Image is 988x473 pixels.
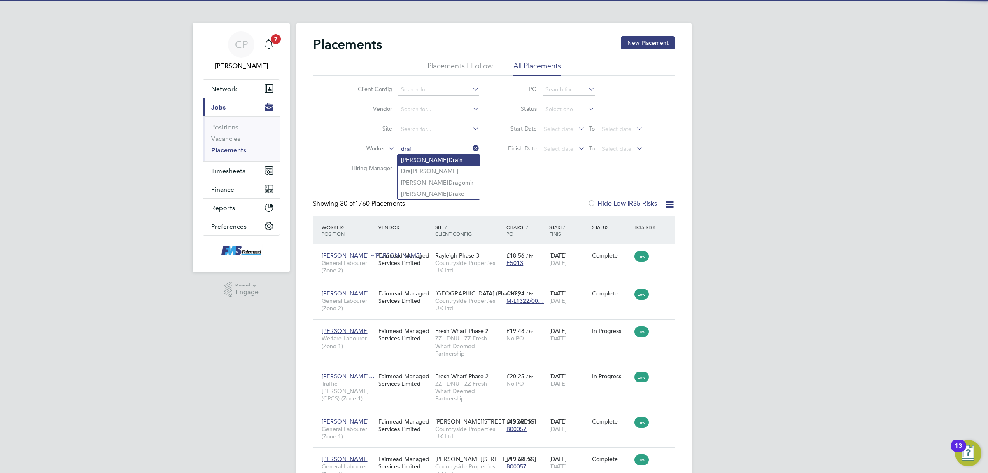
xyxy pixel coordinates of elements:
[506,297,544,304] span: M-L1322/00…
[211,167,245,175] span: Timesheets
[592,327,631,335] div: In Progress
[592,455,631,463] div: Complete
[376,286,433,309] div: Fairmead Managed Services Limited
[634,251,649,262] span: Low
[435,372,489,380] span: Fresh Wharf Phase 2
[435,259,502,274] span: Countryside Properties UK Ltd
[506,372,524,380] span: £20.25
[547,368,590,391] div: [DATE]
[435,290,527,297] span: [GEOGRAPHIC_DATA] (Phase 2),…
[506,463,527,470] span: B00057
[547,248,590,271] div: [DATE]
[448,190,458,197] b: Dra
[345,125,392,132] label: Site
[319,285,675,292] a: [PERSON_NAME]General Labourer (Zone 2)Fairmead Managed Services Limited[GEOGRAPHIC_DATA] (Phase 2...
[506,455,524,463] span: £19.68
[319,220,376,241] div: Worker
[235,289,259,296] span: Engage
[322,418,369,425] span: [PERSON_NAME]
[211,185,234,193] span: Finance
[435,297,502,312] span: Countryside Properties UK Ltd
[435,252,479,259] span: Rayleigh Phase 3
[322,259,374,274] span: General Labourer (Zone 2)
[506,327,524,335] span: £19.48
[345,85,392,93] label: Client Config
[319,413,675,420] a: [PERSON_NAME]General Labourer (Zone 1)Fairmead Managed Services Limited[PERSON_NAME][STREET_ADDRE...
[549,224,565,237] span: / Finish
[322,455,369,463] span: [PERSON_NAME]
[322,380,374,403] span: Traffic [PERSON_NAME] (CPCS) (Zone 1)
[203,162,280,180] button: Timesheets
[203,180,280,198] button: Finance
[319,323,675,330] a: [PERSON_NAME]Welfare Labourer (Zone 1)Fairmead Managed Services LimitedFresh Wharf Phase 2ZZ - DN...
[211,123,238,131] a: Positions
[203,244,280,257] a: Go to home page
[500,105,537,112] label: Status
[549,380,567,387] span: [DATE]
[398,84,479,96] input: Search for...
[549,259,567,267] span: [DATE]
[224,282,259,297] a: Powered byEngage
[338,145,385,153] label: Worker
[319,368,675,375] a: [PERSON_NAME]…Traffic [PERSON_NAME] (CPCS) (Zone 1)Fairmead Managed Services LimitedFresh Wharf P...
[549,463,567,470] span: [DATE]
[547,220,590,241] div: Start
[322,290,369,297] span: [PERSON_NAME]
[211,204,235,212] span: Reports
[235,282,259,289] span: Powered by
[602,145,631,152] span: Select date
[448,157,458,164] b: Dra
[513,61,561,76] li: All Placements
[504,220,547,241] div: Charge
[634,326,649,337] span: Low
[435,455,536,463] span: [PERSON_NAME][STREET_ADDRESS]
[587,123,597,134] span: To
[211,103,226,111] span: Jobs
[634,454,649,465] span: Low
[526,328,533,334] span: / hr
[506,290,524,297] span: £18.94
[549,297,567,304] span: [DATE]
[340,199,355,208] span: 30 of
[313,36,382,53] h2: Placements
[435,418,536,425] span: [PERSON_NAME][STREET_ADDRESS]
[322,224,345,237] span: / Position
[547,414,590,437] div: [DATE]
[526,290,533,297] span: / hr
[427,61,493,76] li: Placements I Follow
[203,217,280,235] button: Preferences
[448,179,458,186] b: Dra
[547,323,590,346] div: [DATE]
[345,164,392,172] label: Hiring Manager
[587,143,597,154] span: To
[500,145,537,152] label: Finish Date
[398,124,479,135] input: Search for...
[549,425,567,433] span: [DATE]
[526,456,533,462] span: / hr
[547,286,590,309] div: [DATE]
[211,85,237,93] span: Network
[203,61,280,71] span: Callum Pridmore
[398,166,480,177] li: [PERSON_NAME]
[587,199,657,208] label: Hide Low IR35 Risks
[398,188,480,199] li: [PERSON_NAME] ke
[506,418,524,425] span: £19.68
[261,31,277,58] a: 7
[398,177,480,188] li: [PERSON_NAME] gomir
[271,34,281,44] span: 7
[634,372,649,382] span: Low
[322,327,369,335] span: [PERSON_NAME]
[203,80,280,98] button: Network
[543,104,595,115] input: Select one
[543,84,595,96] input: Search for...
[322,372,375,380] span: [PERSON_NAME]…
[592,372,631,380] div: In Progress
[211,146,246,154] a: Placements
[506,335,524,342] span: No PO
[435,335,502,357] span: ZZ - DNU - ZZ Fresh Wharf Deemed Partnership
[621,36,675,49] button: New Placement
[401,168,411,175] b: Dra
[592,252,631,259] div: Complete
[506,252,524,259] span: £18.56
[506,224,528,237] span: / PO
